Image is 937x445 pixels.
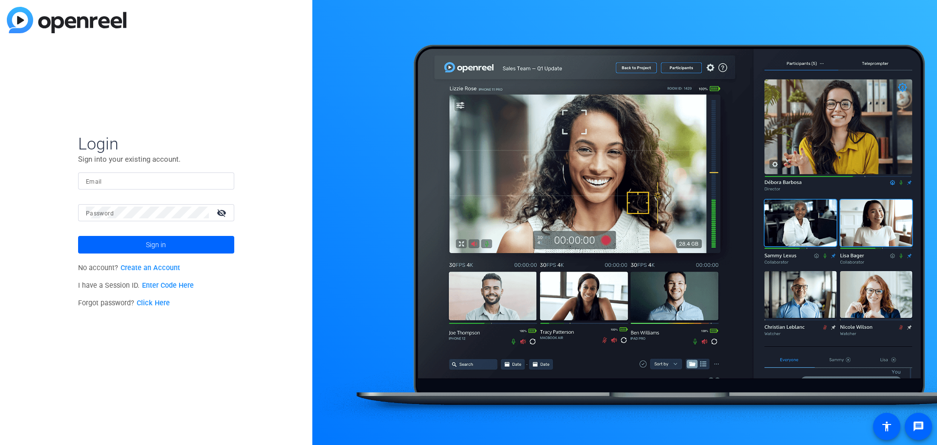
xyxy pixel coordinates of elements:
button: Sign in [78,236,234,254]
span: No account? [78,264,180,272]
img: blue-gradient.svg [7,7,126,33]
a: Click Here [137,299,170,307]
span: Forgot password? [78,299,170,307]
p: Sign into your existing account. [78,154,234,165]
span: Login [78,133,234,154]
mat-label: Email [86,178,102,185]
mat-icon: message [913,421,924,432]
a: Create an Account [121,264,180,272]
input: Enter Email Address [86,175,226,187]
span: Sign in [146,233,166,257]
a: Enter Code Here [142,281,194,290]
mat-label: Password [86,210,114,217]
mat-icon: accessibility [881,421,893,432]
span: I have a Session ID. [78,281,194,290]
mat-icon: visibility_off [211,206,234,220]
